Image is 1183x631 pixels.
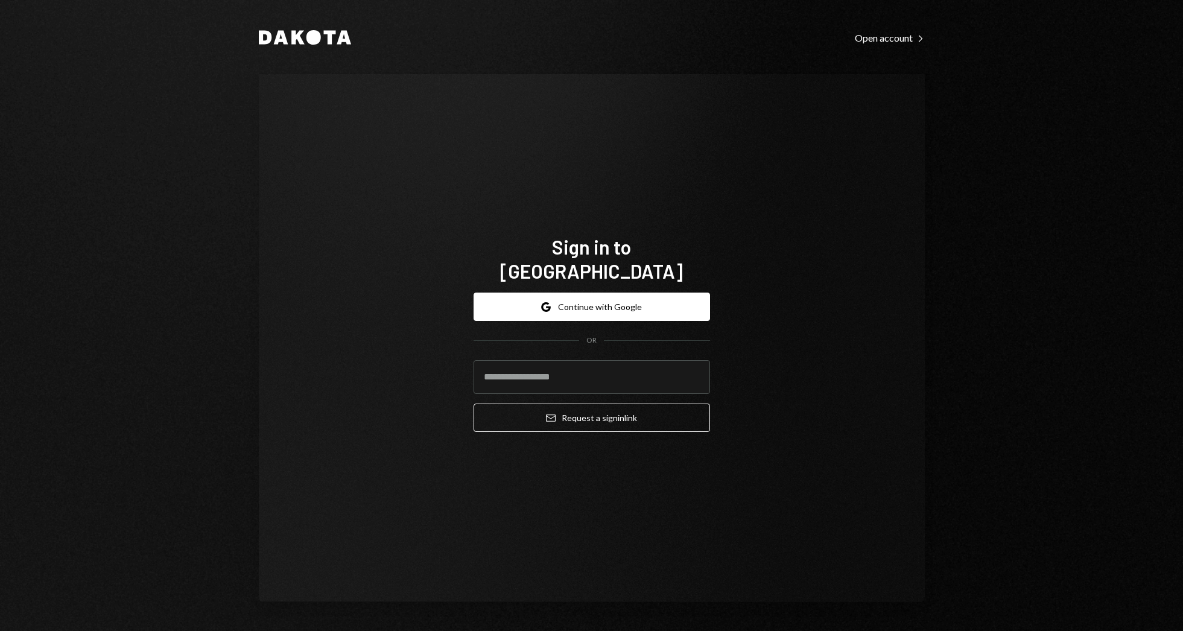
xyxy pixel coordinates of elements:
button: Continue with Google [474,293,710,321]
div: Open account [855,32,925,44]
a: Open account [855,31,925,44]
div: OR [586,335,597,346]
h1: Sign in to [GEOGRAPHIC_DATA] [474,235,710,283]
button: Request a signinlink [474,404,710,432]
